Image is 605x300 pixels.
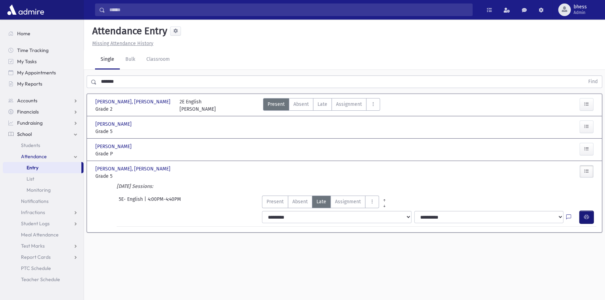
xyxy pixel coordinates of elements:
span: List [27,176,34,182]
span: My Tasks [17,58,37,65]
a: Teacher Schedule [3,274,83,285]
span: Accounts [17,97,37,104]
span: [PERSON_NAME] [95,143,133,150]
a: Classroom [141,50,175,69]
span: Financials [17,109,39,115]
span: Late [316,198,326,205]
span: Entry [27,164,38,171]
span: Grade 2 [95,105,173,113]
a: Attendance [3,151,83,162]
a: My Reports [3,78,83,89]
span: Teacher Schedule [21,276,60,283]
span: Meal Attendance [21,232,59,238]
a: PTC Schedule [3,263,83,274]
span: My Reports [17,81,42,87]
span: Infractions [21,209,45,215]
a: My Appointments [3,67,83,78]
span: Grade P [95,150,173,158]
span: Students [21,142,40,148]
a: All Later [379,201,390,207]
a: Infractions [3,207,83,218]
span: [PERSON_NAME] [95,120,133,128]
span: My Appointments [17,69,56,76]
a: Bulk [120,50,141,69]
span: [PERSON_NAME], [PERSON_NAME] [95,98,172,105]
button: Find [584,76,602,88]
span: [PERSON_NAME], [PERSON_NAME] [95,165,172,173]
span: 5E- English [119,196,144,208]
a: Students [3,140,83,151]
span: 4:00PM-4:40PM [148,196,181,208]
span: PTC Schedule [21,265,51,271]
span: bhess [574,4,587,10]
div: AttTypes [263,98,380,113]
a: Fundraising [3,117,83,129]
span: Test Marks [21,243,45,249]
span: School [17,131,32,137]
a: School [3,129,83,140]
a: Financials [3,106,83,117]
h5: Attendance Entry [89,25,167,37]
span: Attendance [21,153,47,160]
span: Assignment [336,101,362,108]
a: Entry [3,162,81,173]
a: Time Tracking [3,45,83,56]
u: Missing Attendance History [92,41,153,46]
span: Monitoring [27,187,51,193]
span: Notifications [21,198,49,204]
a: Report Cards [3,251,83,263]
a: Home [3,28,83,39]
span: Student Logs [21,220,50,227]
a: Single [95,50,120,69]
span: | [144,196,148,208]
a: Meal Attendance [3,229,83,240]
a: Student Logs [3,218,83,229]
span: Late [318,101,327,108]
a: All Prior [379,196,390,201]
span: Time Tracking [17,47,49,53]
span: Present [268,101,285,108]
a: Notifications [3,196,83,207]
img: AdmirePro [6,3,46,17]
a: Test Marks [3,240,83,251]
span: Absent [293,101,309,108]
span: Fundraising [17,120,43,126]
input: Search [105,3,472,16]
span: Admin [574,10,587,15]
div: 2E English [PERSON_NAME] [180,98,216,113]
i: [DATE] Sessions: [117,183,153,189]
span: Grade 5 [95,173,173,180]
a: My Tasks [3,56,83,67]
span: Absent [292,198,308,205]
a: List [3,173,83,184]
a: Missing Attendance History [89,41,153,46]
span: Grade 5 [95,128,173,135]
div: AttTypes [262,196,390,208]
a: Monitoring [3,184,83,196]
span: Report Cards [21,254,51,260]
a: Accounts [3,95,83,106]
span: Assignment [335,198,361,205]
span: Present [267,198,284,205]
span: Home [17,30,30,37]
